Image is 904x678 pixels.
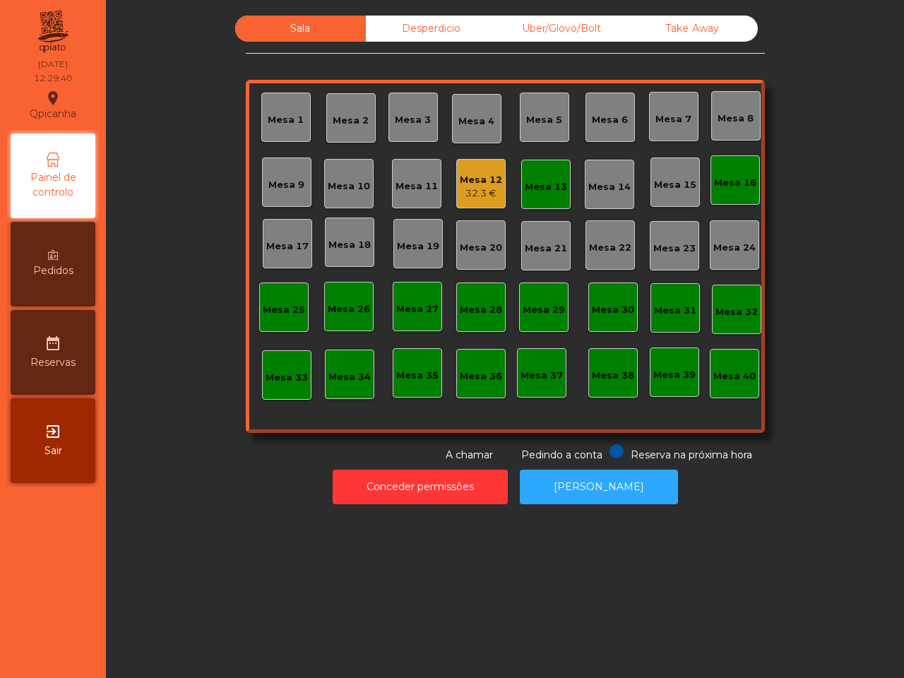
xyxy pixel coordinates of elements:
div: Mesa 10 [328,179,370,194]
div: Mesa 8 [718,112,754,126]
div: Mesa 40 [713,369,756,383]
div: Mesa 9 [268,178,304,192]
div: Mesa 7 [655,112,691,126]
div: Mesa 30 [592,303,634,317]
div: Mesa 33 [266,371,308,385]
div: Mesa 15 [654,178,696,192]
div: Mesa 16 [714,176,756,190]
div: Mesa 24 [713,241,756,255]
div: Mesa 32 [715,305,758,319]
div: Mesa 38 [592,369,634,383]
div: Mesa 12 [460,173,502,187]
div: Mesa 34 [328,370,371,384]
i: exit_to_app [44,423,61,440]
div: Desperdicio [366,16,496,42]
button: [PERSON_NAME] [520,470,678,504]
div: Mesa 31 [654,304,696,318]
div: Take Away [627,16,758,42]
i: date_range [44,335,61,352]
div: 12:29:40 [34,72,72,85]
div: Mesa 37 [521,369,563,383]
div: Mesa 5 [526,113,562,127]
div: Mesa 21 [525,242,567,256]
div: [DATE] [38,58,68,71]
div: Mesa 39 [653,368,696,382]
span: Painel de controlo [14,170,92,200]
div: Mesa 1 [268,113,304,127]
div: Mesa 11 [395,179,438,194]
div: Mesa 2 [333,114,369,128]
div: Qpicanha [30,88,76,123]
div: Mesa 6 [592,113,628,127]
div: Mesa 13 [525,180,567,194]
div: Mesa 25 [263,303,305,317]
span: Reservas [30,355,76,370]
div: Mesa 23 [653,242,696,256]
div: 32.3 € [460,186,502,201]
i: location_on [44,90,61,107]
div: Mesa 28 [460,303,502,317]
div: Mesa 36 [460,369,502,383]
div: Mesa 27 [396,302,439,316]
div: Mesa 14 [588,180,631,194]
div: Mesa 35 [396,369,439,383]
div: Sala [235,16,366,42]
div: Mesa 26 [328,302,370,316]
div: Mesa 22 [589,241,631,255]
button: Conceder permissões [333,470,508,504]
span: Reserva na próxima hora [631,448,752,461]
span: A chamar [446,448,493,461]
div: Mesa 17 [266,239,309,254]
span: Pedindo a conta [521,448,602,461]
span: Sair [44,444,62,458]
div: Mesa 18 [328,238,371,252]
span: Pedidos [33,263,73,278]
div: Mesa 4 [458,114,494,129]
div: Mesa 20 [460,241,502,255]
div: Mesa 29 [523,303,565,317]
img: qpiato [35,7,70,56]
div: Mesa 19 [397,239,439,254]
div: Mesa 3 [395,113,431,127]
div: Uber/Glovo/Bolt [496,16,627,42]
